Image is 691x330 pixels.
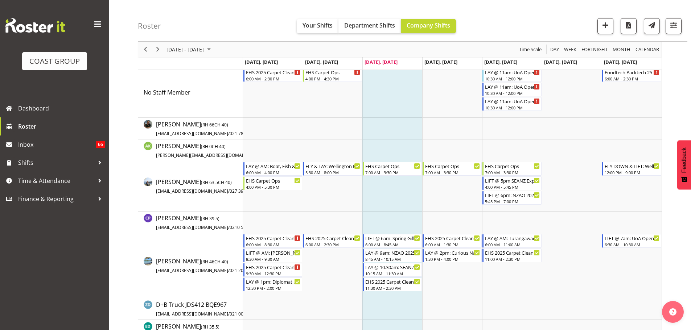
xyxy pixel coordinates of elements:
[156,177,257,195] a: [PERSON_NAME](RH 63.5CH 40)[EMAIL_ADDRESS][DOMAIN_NAME]/027 398 6766
[485,162,540,170] div: EHS Carpet Ops
[482,191,542,205] div: Brittany Taylor"s event - LIFT @ 6pm: NZAO 2025 @ Cordis Auckland Begin From Friday, August 29, 2...
[425,242,480,247] div: 6:00 AM - 1:30 PM
[156,142,289,159] span: [PERSON_NAME]
[425,162,480,170] div: EHS Carpet Ops
[605,234,659,242] div: LIFT @ 7am: UoA Open Day 2025 @ [GEOGRAPHIC_DATA]
[644,18,660,34] button: Send a list of all shifts for the selected filtered period to all rostered employees.
[201,122,228,128] span: ( CH 40)
[228,311,230,317] span: /
[482,83,542,96] div: No Staff Member"s event - LAY @ 11am: UoA Open Day 2025 @ UoA Buildings Begin From Friday, August...
[407,21,450,29] span: Company Shifts
[305,170,360,175] div: 5:30 AM - 8:00 PM
[365,278,420,285] div: EHS 2025 Carpet Cleaning, Maintenance, etc
[563,45,578,54] button: Timeline Week
[482,234,542,248] div: Charwen Vaevaepare"s event - LAY @ AM: Turangawaewae Coronation 25 @ Nqaruawahia Begin From Frida...
[580,45,609,54] button: Fortnight
[202,324,218,330] span: RH 35.5
[228,130,230,137] span: /
[153,45,163,54] button: Next
[518,45,542,54] span: Time Scale
[563,45,577,54] span: Week
[138,212,243,233] td: Cameron Phillips resource
[156,311,228,317] span: [EMAIL_ADDRESS][DOMAIN_NAME]
[243,263,303,277] div: Charwen Vaevaepare"s event - EHS 2025 Carpet Cleaning, Maintenance, etc Begin From Monday, August...
[246,162,301,170] div: LAY @ AM: Boat, Fish & Dive Expo 2025 @ [GEOGRAPHIC_DATA]
[230,130,255,137] span: 021 783 915
[202,179,218,185] span: RH 63.5
[243,176,303,190] div: Brittany Taylor"s event - EHS Carpet Ops Begin From Monday, August 25, 2025 at 4:00:00 PM GMT+12:...
[344,21,395,29] span: Department Shifts
[401,19,456,33] button: Company Shifts
[485,68,540,76] div: LAY @ 11am: UoA Open Day 2025 @ [GEOGRAPHIC_DATA]
[482,248,542,262] div: Charwen Vaevaepare"s event - EHS 2025 Carpet Cleaning, Maintenance, etc Begin From Friday, August...
[604,59,637,65] span: [DATE], [DATE]
[297,19,338,33] button: Your Shifts
[139,42,152,57] div: Previous
[305,68,360,76] div: EHS Carpet Ops
[305,242,360,247] div: 6:00 AM - 2:30 PM
[484,59,517,65] span: [DATE], [DATE]
[485,76,540,82] div: 10:30 AM - 12:00 PM
[18,157,94,168] span: Shifts
[482,97,542,111] div: No Staff Member"s event - LAY @ 11am: UoA Open Day 2025 @ UoA Buildings Begin From Friday, August...
[138,67,243,118] td: No Staff Member resource
[669,308,676,316] img: help-xxl-2.png
[202,259,214,265] span: RH 46
[246,242,301,247] div: 6:00 AM - 8:30 AM
[144,88,190,96] span: No Staff Member
[230,311,255,317] span: 021 000 000
[425,249,480,256] div: LAY @ 2pm: Curious Nation 25 @ NZME, [STREET_ADDRESS][PERSON_NAME]
[152,42,164,57] div: Next
[246,249,301,256] div: LIFT @ AM: [PERSON_NAME] @ [STREET_ADDRESS]
[482,162,542,176] div: Brittany Taylor"s event - EHS Carpet Ops Begin From Friday, August 29, 2025 at 7:00:00 AM GMT+12:...
[605,242,659,247] div: 6:30 AM - 10:30 AM
[156,142,289,159] a: [PERSON_NAME](RH 0CH 40)[PERSON_NAME][EMAIL_ADDRESS][DOMAIN_NAME]
[485,249,540,256] div: EHS 2025 Carpet Cleaning, Maintenance, etc
[201,324,219,330] span: ( )
[365,249,420,256] div: LAY @ 9am: NZAO 2025 @ [GEOGRAPHIC_DATA]
[485,170,540,175] div: 7:00 AM - 3:30 PM
[201,179,232,185] span: ( CH 40)
[96,141,105,148] span: 66
[485,105,540,110] div: 10:30 AM - 12:00 PM
[246,68,301,76] div: EHS 2025 Carpet Cleaning, Maintenance, etc
[581,45,608,54] span: Fortnight
[246,271,301,276] div: 9:30 AM - 12:30 PM
[246,184,301,190] div: 4:00 PM - 5:30 PM
[156,301,255,317] span: D+B Truck JDS412 BQE967
[485,97,540,105] div: LAY @ 11am: UoA Open Day 2025 @ [GEOGRAPHIC_DATA]
[423,234,482,248] div: Charwen Vaevaepare"s event - EHS 2025 Carpet Cleaning, Maintenance, etc Begin From Thursday, Augu...
[246,234,301,242] div: EHS 2025 Carpet Cleaning, Maintenance, etc
[246,170,301,175] div: 6:00 AM - 4:00 PM
[243,277,303,291] div: Charwen Vaevaepare"s event - LAY @ 1pm: Diplomat NZ @ Orakei Bay, 231 Orakei Bay Rd Begin From Mo...
[156,130,228,137] span: [EMAIL_ADDRESS][DOMAIN_NAME]
[228,267,230,273] span: /
[485,83,540,90] div: LAY @ 11am: UoA Open Day 2025 @ [GEOGRAPHIC_DATA]
[605,68,659,76] div: Foodtech Packtech 25 @ Akl Showgrounds
[165,45,214,54] button: August 25 - 31, 2025
[681,147,687,173] span: Feedback
[602,234,661,248] div: Charwen Vaevaepare"s event - LIFT @ 7am: UoA Open Day 2025 @ UoA Buildings Begin From Sunday, Aug...
[549,45,560,54] button: Timeline Day
[228,188,230,194] span: /
[156,152,262,158] span: [PERSON_NAME][EMAIL_ADDRESS][DOMAIN_NAME]
[138,233,243,298] td: Charwen Vaevaepare resource
[602,162,661,176] div: Brittany Taylor"s event - FLY DOWN & LIFT: Wellington Food Show @ Sky Stadium Begin From Sunday, ...
[666,18,682,34] button: Filter Shifts
[485,242,540,247] div: 6:00 AM - 11:00 AM
[621,18,637,34] button: Download a PDF of the roster according to the set date range.
[246,278,301,285] div: LAY @ 1pm: Diplomat NZ @ [GEOGRAPHIC_DATA], [STREET_ADDRESS]
[144,88,190,97] a: No Staff Member
[138,139,243,161] td: Angela Kerrigan resource
[635,45,660,54] span: calendar
[18,193,94,204] span: Finance & Reporting
[485,256,540,262] div: 11:00 AM - 2:30 PM
[156,188,228,194] span: [EMAIL_ADDRESS][DOMAIN_NAME]
[597,18,613,34] button: Add a new shift
[338,19,401,33] button: Department Shifts
[485,184,540,190] div: 4:00 PM - 5:45 PM
[18,121,105,132] span: Roster
[29,56,80,67] div: COAST GROUP
[18,103,105,114] span: Dashboard
[365,263,420,271] div: LAY @ 10.30am: SEANZ Expo 25 @ [GEOGRAPHIC_DATA]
